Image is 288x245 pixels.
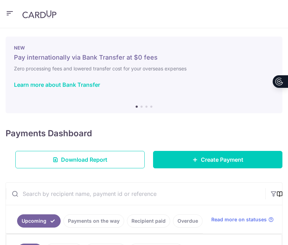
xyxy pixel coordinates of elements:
[63,214,124,228] a: Payments on the way
[211,216,267,223] span: Read more on statuses
[173,214,203,228] a: Overdue
[17,214,61,228] a: Upcoming
[201,155,243,164] span: Create Payment
[14,53,274,62] h5: Pay internationally via Bank Transfer at $0 fees
[153,151,282,168] a: Create Payment
[14,45,274,51] p: NEW
[211,216,274,223] a: Read more on statuses
[22,10,56,18] img: CardUp
[127,214,170,228] a: Recipient paid
[61,155,107,164] span: Download Report
[15,151,145,168] a: Download Report
[6,183,265,205] input: Search by recipient name, payment id or reference
[6,127,92,140] h4: Payments Dashboard
[14,64,274,73] h6: Zero processing fees and lowered transfer cost for your overseas expenses
[14,81,100,88] a: Learn more about Bank Transfer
